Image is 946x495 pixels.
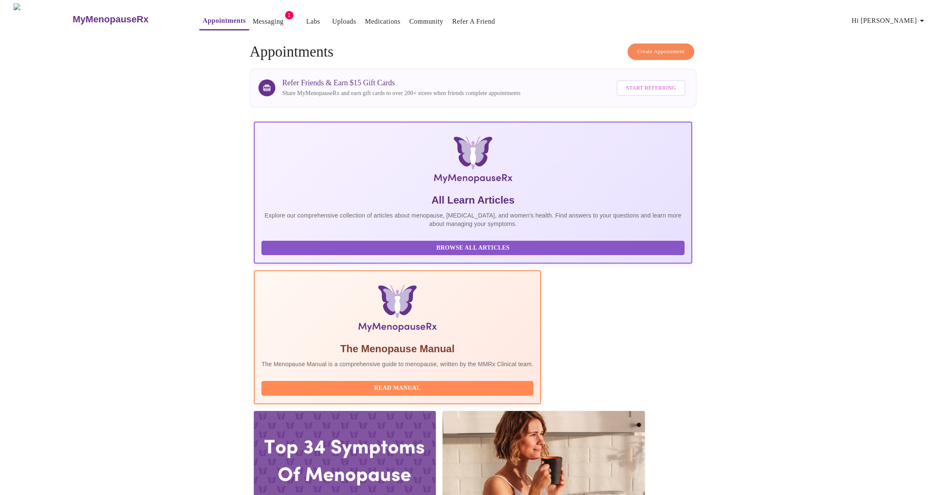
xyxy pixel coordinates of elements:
button: Read Manual [261,381,533,396]
h5: The Menopause Manual [261,342,533,356]
a: Appointments [203,15,246,27]
a: Refer a Friend [452,16,495,27]
span: Browse All Articles [270,243,676,253]
button: Create Appointment [628,44,694,60]
img: MyMenopauseRx Logo [327,136,619,187]
button: Labs [300,13,327,30]
a: Read Manual [261,384,536,391]
a: Medications [365,16,400,27]
button: Messaging [249,13,287,30]
button: Hi [PERSON_NAME] [848,12,930,29]
p: Explore our comprehensive collection of articles about menopause, [MEDICAL_DATA], and women's hea... [261,211,685,228]
button: Start Referring [617,80,685,96]
a: MyMenopauseRx [72,5,182,34]
span: 1 [285,11,294,19]
p: Share MyMenopauseRx and earn gift cards to over 200+ stores when friends complete appointments [282,89,520,98]
p: The Menopause Manual is a comprehensive guide to menopause, written by the MMRx Clinical team. [261,360,533,368]
a: Labs [306,16,320,27]
button: Uploads [329,13,360,30]
a: Uploads [332,16,356,27]
span: Hi [PERSON_NAME] [852,15,927,27]
h4: Appointments [250,44,696,60]
h3: Refer Friends & Earn $15 Gift Cards [282,79,520,87]
img: Menopause Manual [304,285,490,335]
h5: All Learn Articles [261,193,685,207]
a: Community [409,16,443,27]
span: Start Referring [626,83,676,93]
a: Browse All Articles [261,244,687,251]
button: Refer a Friend [449,13,499,30]
img: MyMenopauseRx Logo [14,3,72,35]
a: Messaging [253,16,283,27]
button: Appointments [199,12,249,30]
button: Browse All Articles [261,241,685,256]
h3: MyMenopauseRx [73,14,149,25]
span: Read Manual [270,383,525,394]
span: Create Appointment [637,47,685,57]
button: Medications [362,13,404,30]
button: Community [406,13,447,30]
a: Start Referring [614,76,687,100]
